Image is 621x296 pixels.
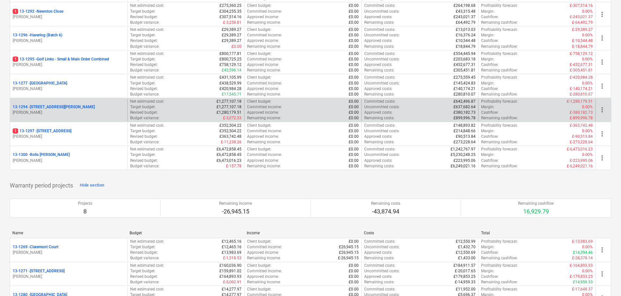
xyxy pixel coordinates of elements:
p: Uncommitted costs : [364,104,400,110]
p: [PERSON_NAME] [13,250,125,255]
p: £-140,174.21 [570,86,593,92]
p: £140,174.21 [453,86,476,92]
span: more_vert [598,82,606,90]
p: Approved income : [247,62,279,68]
p: £214,848.66 [453,128,476,134]
p: £12,465.16 [222,244,242,250]
p: 0.00% [582,244,593,250]
p: Net estimated cost : [130,27,164,32]
p: Margin : [481,32,494,38]
p: Uncommitted costs : [364,81,400,86]
p: Client budget : [247,147,271,152]
p: [PERSON_NAME] [13,86,125,92]
p: Committed income : [247,104,282,110]
p: £-452,677.31 [570,62,593,68]
p: Approved income : [247,38,279,44]
p: 13-1300 - Rolls [PERSON_NAME] [13,152,70,158]
p: Client budget : [247,3,271,8]
p: £0.00 [349,81,359,86]
p: Budget variance : [130,139,159,145]
p: 0.00% [582,104,593,110]
p: Target budget : [130,104,155,110]
p: £17,545.71 [222,92,242,97]
p: Revised budget : [130,14,158,20]
p: £438,529.99 [219,81,242,86]
p: £0.00 [349,32,359,38]
p: Approved income : [247,158,279,163]
p: 0.00% [582,57,593,62]
p: Remaining income : [247,68,281,73]
p: £145,424.83 [453,81,476,86]
p: £29,389.27 [222,38,242,44]
p: £0.00 [349,163,359,169]
p: £304,255.35 [219,9,242,14]
p: £10,544.48 [456,38,476,44]
p: £5,230,248.25 [451,152,476,158]
p: £12,465.16 [222,239,242,244]
p: £-273,228.64 [570,139,593,145]
p: 13-1297 - [STREET_ADDRESS] [13,128,71,134]
p: £6,472,858.45 [217,147,242,152]
p: £-223,995.06 [570,158,593,163]
div: Income [247,231,359,235]
p: Committed costs : [364,239,395,244]
p: £0.00 [349,128,359,134]
p: Profitability forecast : [481,27,518,32]
p: Net estimated cost : [130,239,164,244]
p: £0.00 [349,99,359,104]
div: 13-1296 -Havering (Batch 6)[PERSON_NAME] [13,32,125,44]
div: 113-1295 -Golf Links - Small & Main Order Combined[PERSON_NAME] [13,57,125,68]
p: Cashflow : [481,14,499,20]
p: Margin : [481,57,494,62]
p: Margin : [481,104,494,110]
p: £0.00 [349,158,359,163]
p: £-305,451.81 [570,68,593,73]
p: [PERSON_NAME] [13,38,125,44]
p: Approved income : [247,134,279,139]
p: £203,683.18 [453,57,476,62]
p: Remaining costs : [364,68,394,73]
span: more_vert [598,34,606,42]
p: Uncommitted costs : [364,152,400,158]
p: Approved costs : [364,86,392,92]
p: £642,496.87 [453,99,476,104]
p: £-157.78 [226,163,242,169]
p: £-29,389.27 [572,27,593,32]
p: 0.00% [582,32,593,38]
p: Budget variance : [130,68,159,73]
p: £-280,810.07 [570,92,593,97]
p: £275,360.25 [219,3,242,8]
p: £-90,513.84 [572,134,593,139]
p: Approved costs : [364,158,392,163]
p: Margin : [481,152,494,158]
p: £6,473,016.23 [217,158,242,163]
p: Budget variance : [130,163,159,169]
p: 8 [78,208,92,215]
p: 0.00% [582,128,593,134]
p: £29,389.27 [222,32,242,38]
p: Target budget : [130,57,155,62]
p: £0.00 [349,104,359,110]
p: [PERSON_NAME] [13,62,125,68]
p: £-64,492.79 [572,20,593,25]
p: £0.00 [349,44,359,49]
p: Profitability forecast : [481,75,518,80]
p: Revised budget : [130,134,158,139]
div: Costs [364,231,476,235]
p: £0.00 [349,27,359,32]
p: Committed costs : [364,27,395,32]
p: £305,451.81 [453,68,476,73]
p: £280,810.07 [453,92,476,97]
p: £6,472,858.45 [217,152,242,158]
p: Target budget : [130,244,155,250]
p: £264,198.68 [453,3,476,8]
p: Cashflow : [481,38,499,44]
p: £0.00 [349,92,359,97]
p: £26,945.15 [339,250,359,255]
p: Approved income : [247,250,279,255]
p: £0.00 [349,115,359,121]
p: Profitability forecast : [481,3,518,8]
button: Hide section [78,180,106,191]
p: Remaining costs : [364,139,394,145]
p: £554,445.94 [453,51,476,57]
